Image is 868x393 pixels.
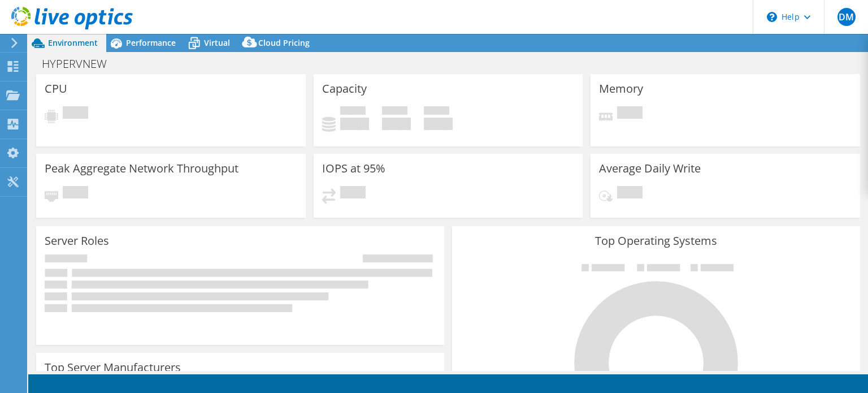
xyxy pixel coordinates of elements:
span: Pending [340,186,366,201]
span: Virtual [204,37,230,48]
h3: CPU [45,83,67,95]
svg: \n [767,12,777,22]
h3: Server Roles [45,235,109,247]
h3: Top Operating Systems [461,235,852,247]
span: Free [382,106,407,118]
span: Pending [63,106,88,122]
h4: 0 GiB [424,118,453,130]
h3: IOPS at 95% [322,162,385,175]
span: DM [837,8,856,26]
span: Used [340,106,366,118]
span: Total [424,106,449,118]
h3: Peak Aggregate Network Throughput [45,162,238,175]
span: Performance [126,37,176,48]
span: Environment [48,37,98,48]
h3: Top Server Manufacturers [45,361,181,374]
span: Pending [617,186,643,201]
span: Pending [617,106,643,122]
span: Pending [63,186,88,201]
span: Cloud Pricing [258,37,310,48]
h4: 0 GiB [340,118,369,130]
h3: Memory [599,83,643,95]
h3: Average Daily Write [599,162,701,175]
h4: 0 GiB [382,118,411,130]
h1: HYPERVNEW [37,58,124,70]
h3: Capacity [322,83,367,95]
